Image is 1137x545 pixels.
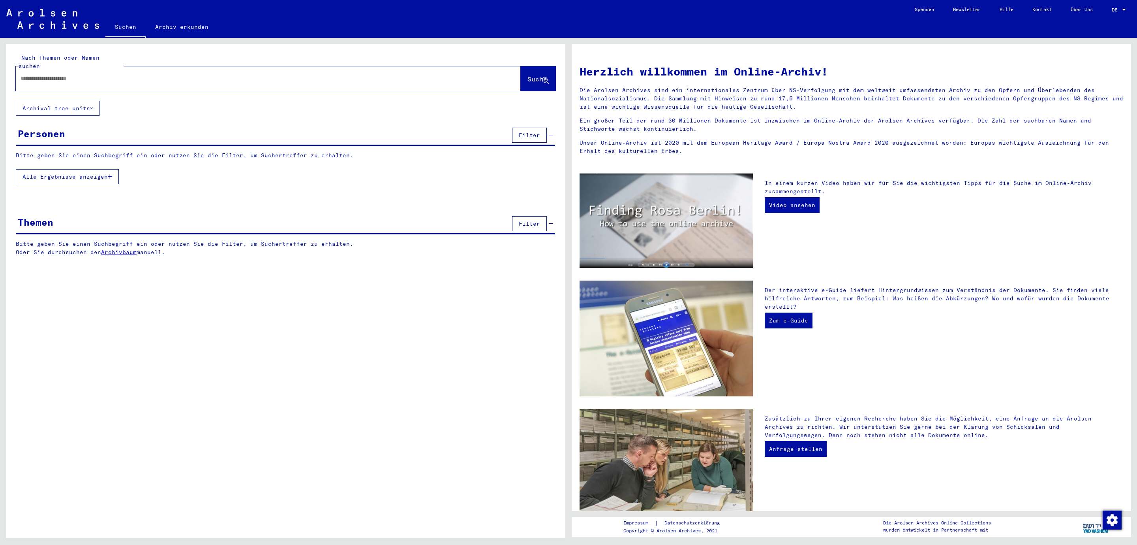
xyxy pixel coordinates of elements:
[512,128,547,143] button: Filter
[580,86,1123,111] p: Die Arolsen Archives sind ein internationales Zentrum über NS-Verfolgung mit dem weltweit umfasse...
[1112,7,1120,13] span: DE
[765,441,827,457] a: Anfrage stellen
[765,179,1123,196] p: In einem kurzen Video haben wir für Sie die wichtigsten Tipps für die Suche im Online-Archiv zusa...
[1103,511,1122,530] img: Zustimmung ändern
[16,169,119,184] button: Alle Ergebnisse anzeigen
[101,249,137,256] a: Archivbaum
[765,286,1123,311] p: Der interaktive e-Guide liefert Hintergrundwissen zum Verständnis der Dokumente. Sie finden viele...
[527,75,547,83] span: Suche
[658,519,729,527] a: Datenschutzerklärung
[521,66,555,91] button: Suche
[765,313,812,328] a: Zum e-Guide
[23,173,108,180] span: Alle Ergebnisse anzeigen
[580,139,1123,155] p: Unser Online-Archiv ist 2020 mit dem European Heritage Award / Europa Nostra Award 2020 ausgezeic...
[146,17,218,36] a: Archiv erkunden
[765,197,820,213] a: Video ansehen
[623,519,729,527] div: |
[1081,517,1111,536] img: yv_logo.png
[580,409,753,525] img: inquiries.jpg
[16,240,555,256] p: Bitte geben Sie einen Suchbegriff ein oder nutzen Sie die Filter, um Suchertreffer zu erhalten. O...
[6,9,99,29] img: Arolsen_neg.svg
[623,527,729,534] p: Copyright © Arolsen Archives, 2021
[1102,510,1121,529] div: Zustimmung ändern
[580,117,1123,133] p: Ein großer Teil der rund 30 Millionen Dokumente ist inzwischen im Online-Archiv der Arolsen Archi...
[883,519,991,526] p: Die Arolsen Archives Online-Collections
[19,54,99,70] mat-label: Nach Themen oder Namen suchen
[765,415,1123,439] p: Zusätzlich zu Ihrer eigenen Recherche haben Sie die Möglichkeit, eine Anfrage an die Arolsen Arch...
[623,519,655,527] a: Impressum
[512,216,547,231] button: Filter
[16,101,99,116] button: Archival tree units
[105,17,146,38] a: Suchen
[519,132,540,139] span: Filter
[18,126,65,141] div: Personen
[519,220,540,227] span: Filter
[16,151,555,160] p: Bitte geben Sie einen Suchbegriff ein oder nutzen Sie die Filter, um Suchertreffer zu erhalten.
[580,281,753,396] img: eguide.jpg
[18,215,53,229] div: Themen
[580,63,1123,80] h1: Herzlich willkommen im Online-Archiv!
[883,526,991,534] p: wurden entwickelt in Partnerschaft mit
[580,173,753,268] img: video.jpg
